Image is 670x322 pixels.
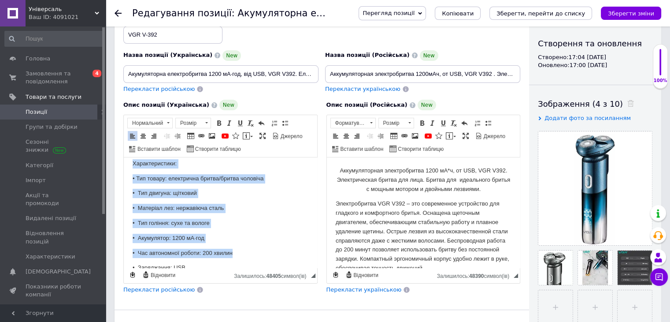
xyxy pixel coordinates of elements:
[26,108,47,116] span: Позиції
[9,9,185,36] p: Аккумуляторная электробритва 1200 мА*ч, от USB, VGR V392. Электрическая бритва для лица. Бритва д...
[26,123,78,131] span: Групи та добірки
[417,118,427,128] a: Жирний (Ctrl+B)
[444,131,457,141] a: Вставити повідомлення
[123,52,212,58] span: Назва позиції (Українська)
[176,118,202,128] span: Розмір
[327,157,520,268] iframe: Редактор, BAEAD496-8594-49C3-BFA0-CDEAB1DE3BAF
[175,118,211,128] a: Розмір
[379,118,405,128] span: Розмір
[241,131,254,141] a: Вставити повідомлення
[325,86,400,92] span: Перекласти українською
[423,131,433,141] a: Додати відео з YouTube
[26,268,91,276] span: [DEMOGRAPHIC_DATA]
[400,131,409,141] a: Вставити/Редагувати посилання (Ctrl+L)
[326,101,407,108] span: Опис позиції (Російська)
[418,100,436,110] span: New
[26,191,81,207] span: Акції та промокоди
[26,283,81,299] span: Показники роботи компанії
[149,131,159,141] a: По правому краю
[608,10,654,17] i: Зберегти зміни
[214,118,224,128] a: Жирний (Ctrl+B)
[376,131,385,141] a: Збільшити відступ
[410,131,420,141] a: Зображення
[442,10,474,17] span: Копіювати
[124,157,317,268] iframe: Редактор, 10AD47C5-DC75-4C2E-8219-D92A24CF57BE
[365,131,375,141] a: Зменшити відступ
[438,118,448,128] a: Підкреслений (Ctrl+U)
[435,7,481,20] button: Копіювати
[538,38,652,49] div: Створення та оновлення
[235,118,245,128] a: Підкреслений (Ctrl+U)
[344,270,380,280] a: Відновити
[388,144,445,154] a: Створити таблицю
[93,70,101,77] span: 4
[653,78,667,84] div: 100%
[9,42,185,115] p: Электробритва VGR V392 – это современное устройство для гладкого и комфортного бритья. Оснащена щ...
[352,131,362,141] a: По правому краю
[173,131,182,141] a: Збільшити відступ
[26,176,46,184] span: Імпорт
[341,131,351,141] a: По центру
[256,118,266,128] a: Повернути (Ctrl+Z)
[26,93,81,101] span: Товари та послуги
[496,10,585,17] i: Зберегти, перейти до списку
[26,138,81,154] span: Сезонні знижки
[474,131,507,141] a: Джерело
[115,10,122,17] div: Повернутися назад
[149,272,175,279] span: Відновити
[29,5,95,13] span: Універсаль
[270,118,279,128] a: Вставити/видалити нумерований список
[396,146,444,153] span: Створити таблицю
[428,118,437,128] a: Курсив (Ctrl+I)
[231,131,241,141] a: Вставити іконку
[196,131,206,141] a: Вставити/Редагувати посилання (Ctrl+L)
[225,118,234,128] a: Курсив (Ctrl+I)
[186,131,196,141] a: Таблиця
[123,65,318,83] input: Наприклад, H&M жіноча сукня зелена 38 розмір вечірня максі з блискітками
[26,161,53,169] span: Категорії
[331,118,367,128] span: Форматування
[473,118,482,128] a: Вставити/видалити нумерований список
[128,118,164,128] span: Нормальний
[538,53,652,61] div: Створено: 17:04 [DATE]
[339,146,384,153] span: Вставити шаблон
[222,50,241,61] span: New
[483,118,493,128] a: Вставити/видалити маркований список
[544,115,631,121] span: Додати фото за посиланням
[489,7,592,20] button: Зберегти, перейти до списку
[650,268,668,286] button: Чат з покупцем
[9,106,185,115] p: • Заряджання: USB
[279,133,303,140] span: Джерело
[311,273,315,278] span: Потягніть для зміни розмірів
[123,286,195,293] span: Перекласти російською
[123,86,195,92] span: Перекласти російською
[246,118,255,128] a: Видалити форматування
[469,273,484,279] span: 48390
[26,253,75,261] span: Характеристики
[26,55,50,63] span: Головна
[4,31,104,47] input: Пошук
[207,131,217,141] a: Зображення
[437,271,514,279] div: Кiлькiсть символiв
[219,100,238,110] span: New
[449,118,459,128] a: Видалити форматування
[363,10,415,16] span: Перегляд позиції
[461,131,470,141] a: Максимізувати
[271,131,304,141] a: Джерело
[325,65,520,83] input: Наприклад, H&M жіноча сукня зелена 38 розмір вечірня максі з блискітками
[26,214,76,222] span: Видалені позиції
[162,131,172,141] a: Зменшити відступ
[331,144,385,154] a: Вставити шаблон
[194,146,241,153] span: Створити таблицю
[141,270,177,280] a: Відновити
[331,131,341,141] a: По лівому краю
[220,131,230,141] a: Додати відео з YouTube
[538,98,652,109] div: Зображення (4 з 10)
[128,131,137,141] a: По лівому краю
[420,50,438,61] span: New
[514,273,518,278] span: Потягніть для зміни розмірів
